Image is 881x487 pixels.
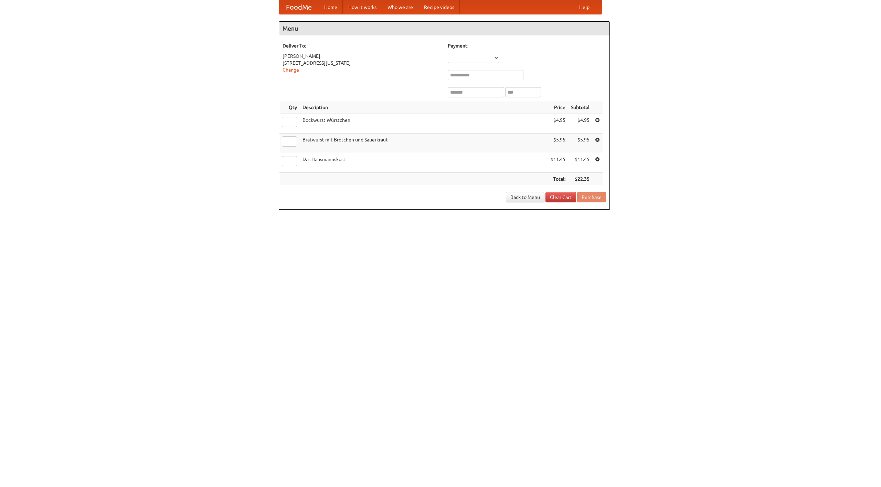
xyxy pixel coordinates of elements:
[382,0,418,14] a: Who we are
[568,101,592,114] th: Subtotal
[279,101,300,114] th: Qty
[568,173,592,186] th: $22.35
[568,153,592,173] td: $11.45
[300,114,548,134] td: Bockwurst Würstchen
[548,173,568,186] th: Total:
[319,0,343,14] a: Home
[548,153,568,173] td: $11.45
[574,0,595,14] a: Help
[283,67,299,73] a: Change
[548,101,568,114] th: Price
[283,53,441,60] div: [PERSON_NAME]
[279,0,319,14] a: FoodMe
[506,192,544,202] a: Back to Menu
[300,101,548,114] th: Description
[568,134,592,153] td: $5.95
[279,22,609,35] h4: Menu
[548,134,568,153] td: $5.95
[343,0,382,14] a: How it works
[283,42,441,49] h5: Deliver To:
[300,134,548,153] td: Bratwurst mit Brötchen und Sauerkraut
[448,42,606,49] h5: Payment:
[548,114,568,134] td: $4.95
[283,60,441,66] div: [STREET_ADDRESS][US_STATE]
[300,153,548,173] td: Das Hausmannskost
[568,114,592,134] td: $4.95
[545,192,576,202] a: Clear Cart
[418,0,460,14] a: Recipe videos
[577,192,606,202] button: Purchase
